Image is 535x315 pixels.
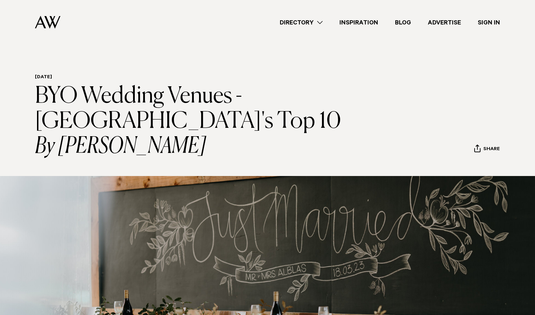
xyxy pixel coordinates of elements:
[474,144,500,155] button: Share
[271,18,331,27] a: Directory
[35,74,358,81] h6: [DATE]
[35,134,358,159] i: By [PERSON_NAME]
[483,146,500,153] span: Share
[387,18,419,27] a: Blog
[419,18,469,27] a: Advertise
[331,18,387,27] a: Inspiration
[35,84,358,159] h1: BYO Wedding Venues - [GEOGRAPHIC_DATA]'s Top 10
[35,16,60,29] img: Auckland Weddings Logo
[469,18,508,27] a: Sign In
